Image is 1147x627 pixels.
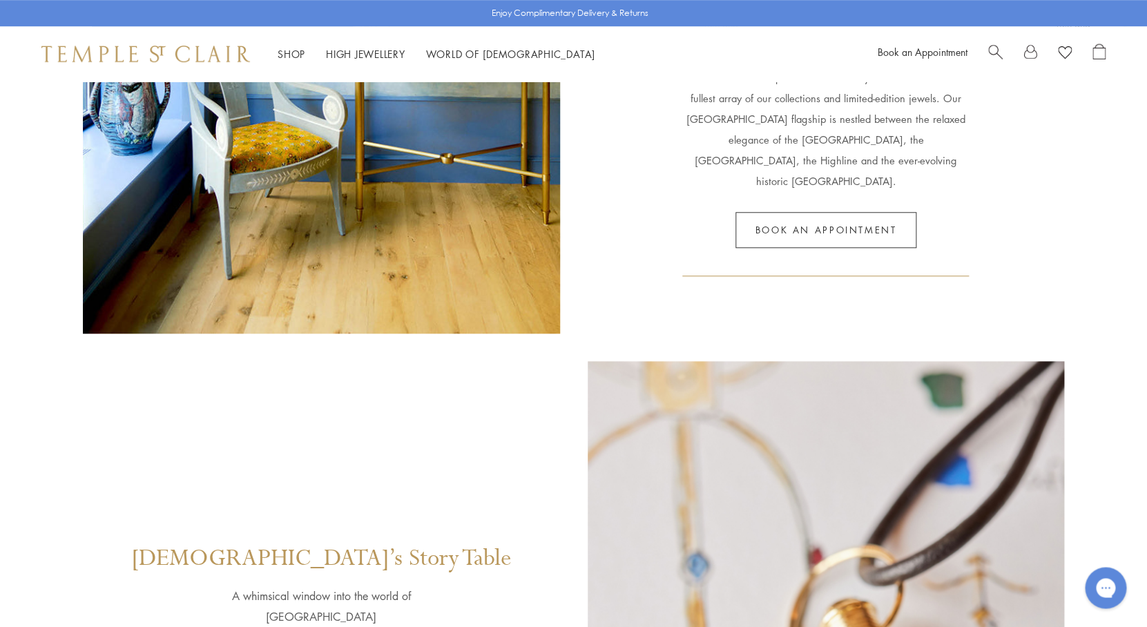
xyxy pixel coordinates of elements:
[1092,44,1106,64] a: Open Shopping Bag
[492,6,648,20] p: Enjoy Complimentary Delivery & Returns
[735,212,916,248] a: Book an appointment
[1078,562,1133,613] iframe: Gorgias live chat messenger
[278,46,595,63] nav: Main navigation
[988,44,1003,64] a: Search
[132,546,511,586] h1: [DEMOGRAPHIC_DATA]’s Story Table
[278,47,305,61] a: ShopShop
[878,45,967,59] a: Book an Appointment
[326,47,405,61] a: High JewelleryHigh Jewellery
[41,46,250,62] img: Temple St. Clair
[682,39,969,191] p: Discover this best kept secret and dreamy destination to see the fullest array of our collections...
[1058,44,1072,64] a: View Wishlist
[426,47,595,61] a: World of [DEMOGRAPHIC_DATA]World of [DEMOGRAPHIC_DATA]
